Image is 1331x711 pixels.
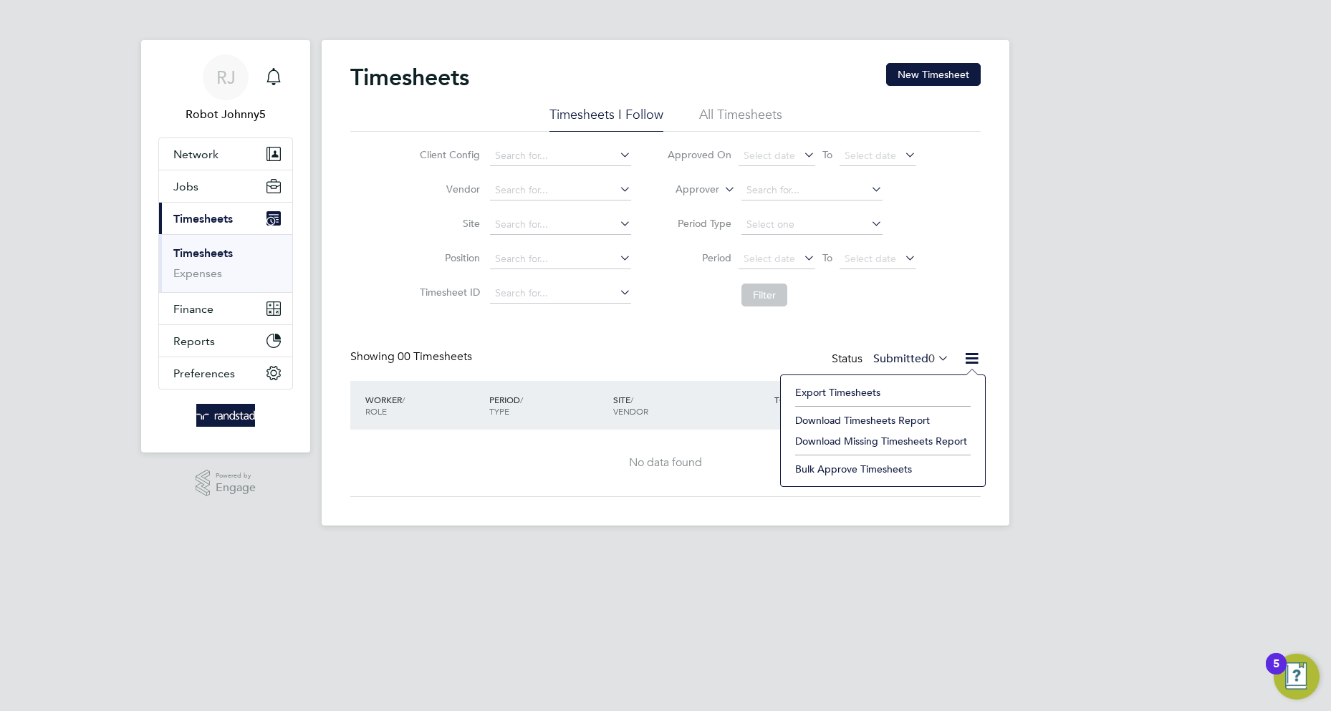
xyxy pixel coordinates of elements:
[774,394,800,405] span: TOTAL
[141,40,310,453] nav: Main navigation
[744,149,795,162] span: Select date
[744,252,795,265] span: Select date
[490,180,631,200] input: Search for...
[1274,654,1320,700] button: Open Resource Center, 5 new notifications
[520,394,523,405] span: /
[159,357,292,389] button: Preferences
[173,266,222,280] a: Expenses
[610,387,734,424] div: SITE
[667,148,731,161] label: Approved On
[216,470,256,482] span: Powered by
[788,459,978,479] li: Bulk Approve Timesheets
[655,183,719,197] label: Approver
[159,170,292,202] button: Jobs
[415,217,480,230] label: Site
[490,215,631,235] input: Search for...
[415,251,480,264] label: Position
[1273,664,1279,682] div: 5
[741,180,883,200] input: Search for...
[818,248,837,267] span: To
[928,352,935,366] span: 0
[489,405,509,417] span: TYPE
[788,382,978,402] li: Export Timesheets
[818,145,837,164] span: To
[699,106,782,132] li: All Timesheets
[350,63,469,92] h2: Timesheets
[173,180,198,193] span: Jobs
[159,203,292,234] button: Timesheets
[158,54,293,123] a: RJRobot Johnny5
[886,63,981,86] button: New Timesheet
[415,148,480,161] label: Client Config
[158,106,293,123] span: Robot Johnny5
[173,147,218,161] span: Network
[490,284,631,304] input: Search for...
[873,352,949,366] label: Submitted
[159,138,292,170] button: Network
[159,325,292,357] button: Reports
[845,252,896,265] span: Select date
[667,251,731,264] label: Period
[613,405,648,417] span: VENDOR
[365,405,387,417] span: ROLE
[788,431,978,451] li: Download Missing Timesheets Report
[486,387,610,424] div: PERIOD
[365,455,966,470] div: No data found
[196,404,256,427] img: randstad-logo-retina.png
[490,146,631,166] input: Search for...
[741,215,883,235] input: Select one
[415,286,480,299] label: Timesheet ID
[159,234,292,292] div: Timesheets
[216,68,236,87] span: RJ
[173,302,213,316] span: Finance
[173,212,233,226] span: Timesheets
[667,217,731,230] label: Period Type
[159,293,292,324] button: Finance
[415,183,480,195] label: Vendor
[196,470,256,497] a: Powered byEngage
[549,106,663,132] li: Timesheets I Follow
[845,149,896,162] span: Select date
[788,410,978,430] li: Download Timesheets Report
[158,404,293,427] a: Go to home page
[741,284,787,306] button: Filter
[402,394,405,405] span: /
[216,482,256,494] span: Engage
[350,349,475,364] div: Showing
[173,334,215,348] span: Reports
[362,387,486,424] div: WORKER
[398,349,472,364] span: 00 Timesheets
[832,349,952,369] div: Status
[490,249,631,269] input: Search for...
[173,246,233,260] a: Timesheets
[173,367,235,380] span: Preferences
[630,394,633,405] span: /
